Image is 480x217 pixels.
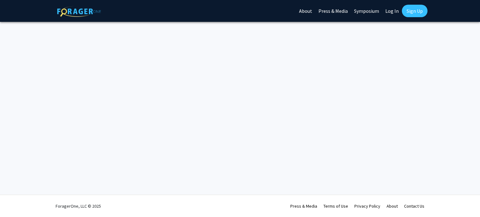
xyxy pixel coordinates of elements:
[56,195,101,217] div: ForagerOne, LLC © 2025
[404,203,424,209] a: Contact Us
[57,6,101,17] img: ForagerOne Logo
[354,203,380,209] a: Privacy Policy
[402,5,427,17] a: Sign Up
[323,203,348,209] a: Terms of Use
[387,203,398,209] a: About
[290,203,317,209] a: Press & Media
